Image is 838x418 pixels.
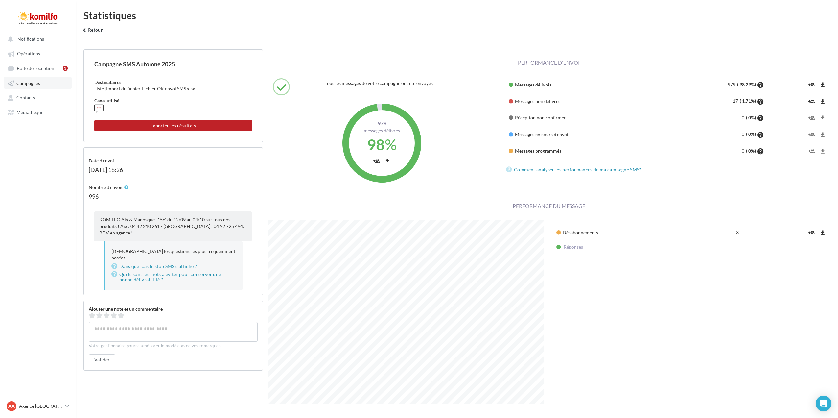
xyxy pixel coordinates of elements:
[4,33,69,45] button: Notifications
[89,342,258,349] div: Votre gestionnaire pourra améliorer le modèle avec vos remarques
[808,132,815,138] i: group_add
[89,191,258,206] div: 996
[508,203,590,209] span: Performance du message
[808,230,815,236] i: group_add
[17,36,44,42] span: Notifications
[94,98,119,103] span: Canal utilisé
[757,82,764,88] i: help
[819,230,826,236] i: file_download
[94,86,252,92] div: Liste [Import du fichier Fichier OK envoi SMS.xlsx]
[757,98,764,105] i: help
[94,79,121,85] span: Destinataires
[17,65,54,71] span: Boîte de réception
[564,244,583,250] span: Réponses
[4,91,72,103] a: Contacts
[818,112,827,123] button: file_download
[8,403,15,409] span: AA
[807,227,817,238] button: group_add
[807,146,817,157] button: group_add
[757,115,764,121] i: help
[78,26,105,39] button: Retour
[16,110,43,115] span: Médiathèque
[808,115,815,121] i: group_add
[737,82,756,87] span: ( 98.29%)
[16,80,40,86] span: Campagnes
[89,164,258,180] div: [DATE] 18:26
[83,11,830,20] div: Statistiques
[808,82,815,88] i: group_add
[807,112,817,123] button: group_add
[554,225,711,241] td: Désabonnements
[740,98,756,104] span: ( 1.71%)
[89,153,258,164] div: Date d'envoi
[736,230,740,235] span: 3
[325,78,496,88] div: Tous les messages de votre campagne ont été envoyés
[364,128,400,133] span: Messages délivrés
[818,96,827,107] button: file_download
[506,143,664,159] td: Messages programmés
[4,47,72,59] a: Opérations
[818,129,827,140] button: file_download
[733,98,740,104] span: 17
[63,66,68,71] div: 3
[81,27,88,34] i: keyboard_arrow_left
[506,77,664,93] td: Messages délivrés
[742,148,746,154] span: 0
[354,120,410,127] span: 979
[742,131,746,137] span: 0
[16,95,35,101] span: Contacts
[746,115,756,120] span: ( 0%)
[757,148,764,155] i: help
[89,306,258,312] div: Ajouter une note et un commentaire
[746,131,756,137] span: ( 0%)
[4,77,72,89] a: Campagnes
[807,96,817,107] button: group_add
[819,98,826,105] i: file_download
[506,93,664,110] td: Messages non délivrés
[818,79,827,90] button: file_download
[384,158,391,164] i: file_download
[746,148,756,154] span: ( 0%)
[818,146,827,157] button: file_download
[506,126,664,143] td: Messages en cours d'envoi
[818,227,827,238] button: file_download
[111,270,236,283] a: Quels sont les mots à éviter pour conserver une bonne délivrabilité ?
[89,184,123,190] span: Nombre d'envois
[506,166,644,174] a: Comment analyser les performances de ma campagne SMS?
[94,120,252,131] button: Exporter les résultats
[111,248,236,261] p: [DEMOGRAPHIC_DATA] les questions les plus fréquemment posées
[506,110,664,126] td: Réception non confirmée
[819,132,826,138] i: file_download
[383,155,392,166] button: file_download
[4,106,72,118] a: Médiathèque
[816,396,831,411] div: Open Intercom Messenger
[94,60,252,68] div: Campagne SMS Automne 2025
[19,403,63,409] p: Agence [GEOGRAPHIC_DATA]
[728,82,737,87] span: 979
[99,217,244,235] span: KOMILFO Aix & Manosque -15% du 12/09 au 04/10 sur tous nos produits ! Aix : 04 42 210 261 / [GEOG...
[4,62,72,74] a: Boîte de réception3
[807,129,817,140] button: group_add
[513,60,585,66] span: Performance d'envoi
[354,134,410,156] div: %
[807,79,817,90] button: group_add
[373,158,380,164] i: group_add
[89,354,115,365] button: Valider
[808,98,815,105] i: group_add
[742,115,746,120] span: 0
[808,148,815,155] i: group_add
[819,148,826,155] i: file_download
[111,262,236,270] a: Dans quel cas le stop SMS s'affiche ?
[757,132,764,138] i: help
[819,115,826,121] i: file_download
[5,400,70,412] a: AA Agence [GEOGRAPHIC_DATA]
[372,155,382,166] button: group_add
[819,82,826,88] i: file_download
[17,51,40,57] span: Opérations
[367,135,385,154] span: 98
